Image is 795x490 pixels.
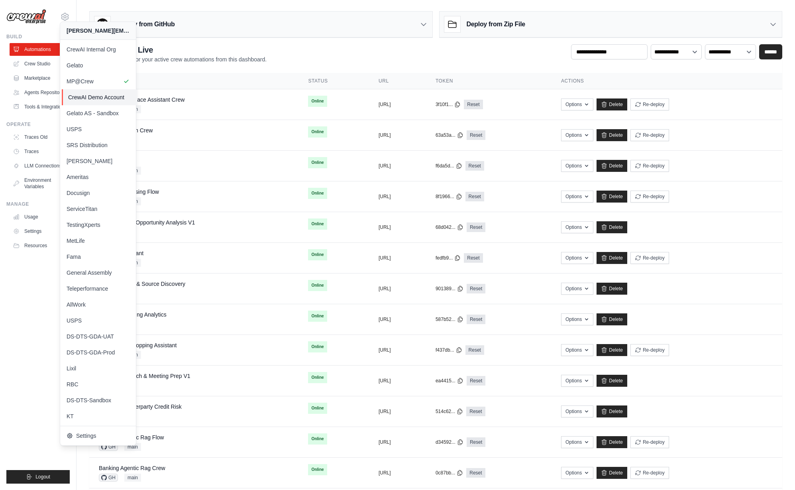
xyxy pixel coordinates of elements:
a: Traces [10,145,70,158]
a: RBC [60,376,136,392]
span: Online [308,218,327,230]
a: Reset [467,315,485,324]
span: Logout [35,474,50,480]
a: Reset [467,222,485,232]
span: Online [308,249,327,260]
button: 63a53a... [436,132,463,138]
span: Online [308,280,327,291]
span: General Assembly [67,269,130,277]
button: Options [561,467,593,479]
a: Delete [597,283,627,295]
a: MP@Crew [60,73,136,89]
span: Online [308,96,327,107]
a: Delete [597,405,627,417]
button: Options [561,129,593,141]
button: Options [561,191,593,203]
th: URL [369,73,426,89]
span: main [124,443,141,451]
a: Docusign [60,185,136,201]
span: DS-DTS-Sandbox [67,396,130,404]
span: Ameritas [67,173,130,181]
a: Delete [597,344,627,356]
span: Lixil [67,364,130,372]
div: Operate [6,121,70,128]
button: ea4415... [436,378,463,384]
a: Delete [597,436,627,448]
a: MetLife [60,233,136,249]
span: ServiceTitan [67,205,130,213]
button: 514c62... [436,408,463,415]
div: Manage [6,201,70,207]
button: f6da5d... [436,163,462,169]
span: [PERSON_NAME] [67,157,130,165]
h3: Deploy from GitHub [117,20,175,29]
button: Re-deploy [630,344,669,356]
a: [PERSON_NAME] [60,153,136,169]
span: CrewAI Demo Account [68,93,131,101]
a: CrewAI Internal Org [60,41,136,57]
a: Gelato AS - Sandbox [60,105,136,121]
a: Delete [597,129,627,141]
span: TestingXperts [67,221,130,229]
a: Banking Counterparty Credit Risk [99,403,182,410]
a: Reset [467,130,485,140]
a: Teleperformance [60,281,136,297]
a: Reset [466,407,485,416]
p: Manage and monitor your active crew automations from this dashboard. [89,55,267,63]
button: 0c87bb... [436,470,463,476]
a: SRS Distribution [60,137,136,153]
span: AllWork [67,301,130,309]
button: f437db... [436,347,462,353]
span: RBC [67,380,130,388]
button: Re-deploy [630,129,669,141]
a: Reset [464,100,483,109]
span: Online [308,311,327,322]
span: USPS [67,317,130,325]
span: Online [308,433,327,445]
a: KT [60,408,136,424]
th: Status [298,73,369,89]
span: Resources [24,242,47,249]
a: AllWork [60,297,136,313]
button: 587b52... [436,316,463,323]
button: Re-deploy [630,191,669,203]
span: Fama [67,253,130,261]
iframe: Chat Widget [755,452,795,490]
span: USPS [67,125,130,133]
span: MetLife [67,237,130,245]
span: GH [99,474,118,482]
button: Options [561,405,593,417]
a: Fama [60,249,136,265]
div: [PERSON_NAME][EMAIL_ADDRESS][DOMAIN_NAME] [67,27,130,35]
span: Docusign [67,189,130,197]
a: Ameritas [60,169,136,185]
span: Online [308,372,327,383]
button: d34592... [436,439,463,445]
a: Delete [597,221,627,233]
span: KT [67,412,130,420]
span: Teleperformance [67,285,130,293]
span: MP@Crew [67,77,130,85]
a: News Analysis & Source Discovery [99,281,185,287]
span: main [124,474,141,482]
span: Settings [67,432,130,440]
button: Re-deploy [630,252,669,264]
span: Online [308,464,327,475]
a: Delete [597,252,627,264]
a: DS-DTS-GDA-UAT [60,329,136,344]
a: Reset [464,253,483,263]
button: Options [561,436,593,448]
a: DS-DTS-Sandbox [60,392,136,408]
span: Online [308,126,327,138]
a: Environment Variables [10,174,70,193]
button: fedfb9... [436,255,461,261]
a: Person Research & Meeting Prep V1 [99,373,190,379]
span: SRS Distribution [67,141,130,149]
a: Reset [466,468,485,478]
button: Re-deploy [630,467,669,479]
a: Delete [597,375,627,387]
button: Options [561,221,593,233]
a: Settings [60,428,136,444]
a: Reset [465,161,484,171]
a: Delete [597,467,627,479]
